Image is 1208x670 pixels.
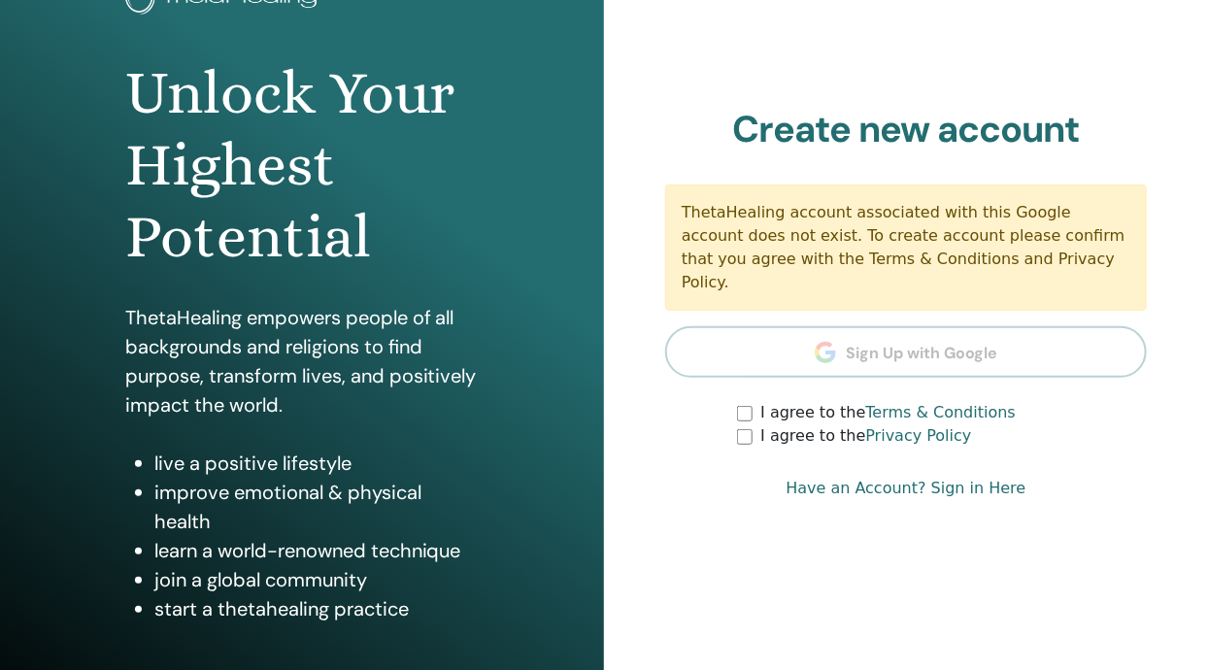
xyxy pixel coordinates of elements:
[760,424,971,448] label: I agree to the
[866,426,972,445] a: Privacy Policy
[665,108,1147,152] h2: Create new account
[154,565,480,594] li: join a global community
[154,536,480,565] li: learn a world-renowned technique
[125,303,480,419] p: ThetaHealing empowers people of all backgrounds and religions to find purpose, transform lives, a...
[665,184,1147,311] div: ThetaHealing account associated with this Google account does not exist. To create account please...
[125,57,480,274] h1: Unlock Your Highest Potential
[866,403,1016,421] a: Terms & Conditions
[786,477,1025,500] a: Have an Account? Sign in Here
[760,401,1016,424] label: I agree to the
[154,478,480,536] li: improve emotional & physical health
[154,594,480,623] li: start a thetahealing practice
[154,449,480,478] li: live a positive lifestyle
